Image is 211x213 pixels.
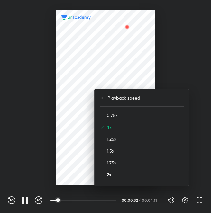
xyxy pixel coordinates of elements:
img: activeRate.6640ab9b.svg [100,125,105,130]
h4: 1x [107,124,184,130]
h4: 1.25x [107,136,184,142]
h4: 1.75x [107,159,184,166]
h4: 1.5x [107,147,184,154]
h4: Playback speed [107,94,140,101]
h4: 2x [107,171,184,178]
h4: 0.75x [107,112,184,119]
